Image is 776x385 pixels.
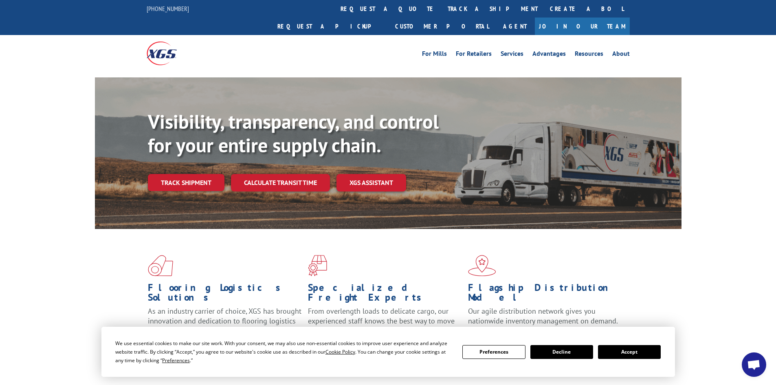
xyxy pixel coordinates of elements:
[422,51,447,59] a: For Mills
[612,51,630,59] a: About
[308,306,462,343] p: From overlength loads to delicate cargo, our experienced staff knows the best way to move your fr...
[271,18,389,35] a: Request a pickup
[162,357,190,364] span: Preferences
[530,345,593,359] button: Decline
[535,18,630,35] a: Join Our Team
[101,327,675,377] div: Cookie Consent Prompt
[231,174,330,191] a: Calculate transit time
[389,18,495,35] a: Customer Portal
[115,339,453,365] div: We use essential cookies to make our site work. With your consent, we may also use non-essential ...
[575,51,603,59] a: Resources
[462,345,525,359] button: Preferences
[325,348,355,355] span: Cookie Policy
[456,51,492,59] a: For Retailers
[308,255,327,276] img: xgs-icon-focused-on-flooring-red
[336,174,406,191] a: XGS ASSISTANT
[148,255,173,276] img: xgs-icon-total-supply-chain-intelligence-red
[495,18,535,35] a: Agent
[148,306,301,335] span: As an industry carrier of choice, XGS has brought innovation and dedication to flooring logistics...
[468,255,496,276] img: xgs-icon-flagship-distribution-model-red
[148,109,439,158] b: Visibility, transparency, and control for your entire supply chain.
[468,306,618,326] span: Our agile distribution network gives you nationwide inventory management on demand.
[742,352,766,377] div: Open chat
[501,51,523,59] a: Services
[532,51,566,59] a: Advantages
[468,283,622,306] h1: Flagship Distribution Model
[598,345,661,359] button: Accept
[308,283,462,306] h1: Specialized Freight Experts
[147,4,189,13] a: [PHONE_NUMBER]
[148,174,224,191] a: Track shipment
[148,283,302,306] h1: Flooring Logistics Solutions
